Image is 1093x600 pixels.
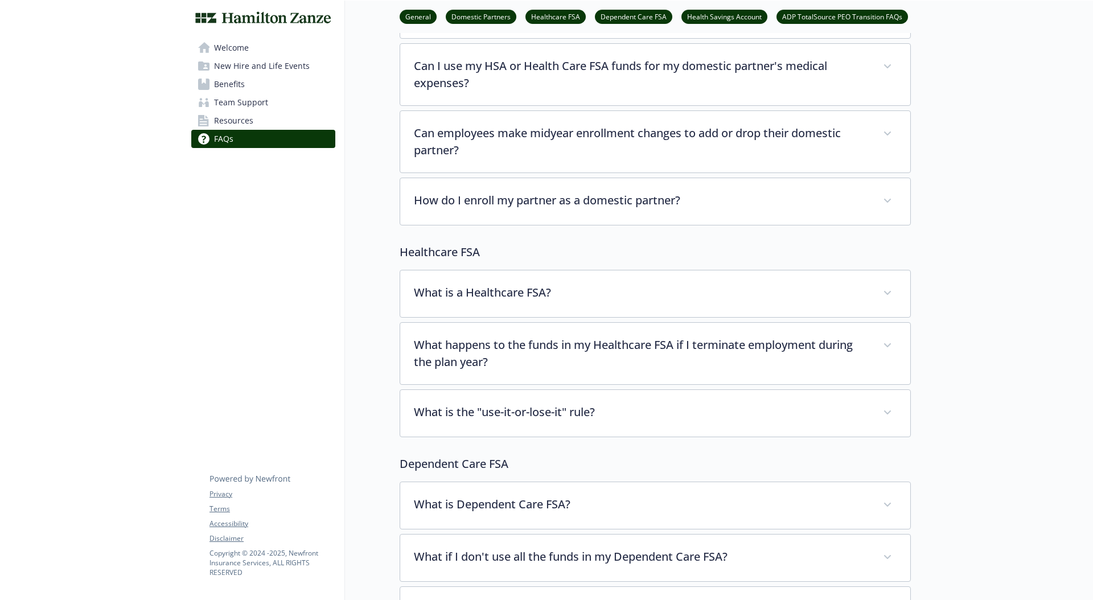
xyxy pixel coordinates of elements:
[191,75,335,93] a: Benefits
[446,11,516,22] a: Domestic Partners
[681,11,767,22] a: Health Savings Account
[214,93,268,112] span: Team Support
[191,93,335,112] a: Team Support
[595,11,672,22] a: Dependent Care FSA
[400,535,910,581] div: What if I don't use all the funds in my Dependent Care FSA?
[400,44,910,105] div: Can I use my HSA or Health Care FSA funds for my domestic partner's medical expenses?
[191,112,335,130] a: Resources
[214,75,245,93] span: Benefits
[400,482,910,529] div: What is Dependent Care FSA?
[214,130,233,148] span: FAQs
[414,404,869,421] p: What is the "use-it-or-lose-it" rule?
[414,336,869,371] p: What happens to the funds in my Healthcare FSA if I terminate employment during the plan year?
[776,11,908,22] a: ADP TotalSource PEO Transition FAQs
[414,125,869,159] p: Can employees make midyear enrollment changes to add or drop their domestic partner?
[400,455,911,472] p: Dependent Care FSA
[414,496,869,513] p: What is Dependent Care FSA?
[400,390,910,437] div: What is the "use-it-or-lose-it" rule?
[400,11,437,22] a: General
[525,11,586,22] a: Healthcare FSA
[400,244,911,261] p: Healthcare FSA
[400,111,910,172] div: Can employees make midyear enrollment changes to add or drop their domestic partner?
[209,519,335,529] a: Accessibility
[214,57,310,75] span: New Hire and Life Events
[191,39,335,57] a: Welcome
[414,284,869,301] p: What is a Healthcare FSA?
[414,57,869,92] p: Can I use my HSA or Health Care FSA funds for my domestic partner's medical expenses?
[209,489,335,499] a: Privacy
[214,112,253,130] span: Resources
[414,192,869,209] p: How do I enroll my partner as a domestic partner?
[400,270,910,317] div: What is a Healthcare FSA?
[400,323,910,384] div: What happens to the funds in my Healthcare FSA if I terminate employment during the plan year?
[209,533,335,544] a: Disclaimer
[400,178,910,225] div: How do I enroll my partner as a domestic partner?
[191,57,335,75] a: New Hire and Life Events
[209,548,335,577] p: Copyright © 2024 - 2025 , Newfront Insurance Services, ALL RIGHTS RESERVED
[414,548,869,565] p: What if I don't use all the funds in my Dependent Care FSA?
[191,130,335,148] a: FAQs
[214,39,249,57] span: Welcome
[209,504,335,514] a: Terms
